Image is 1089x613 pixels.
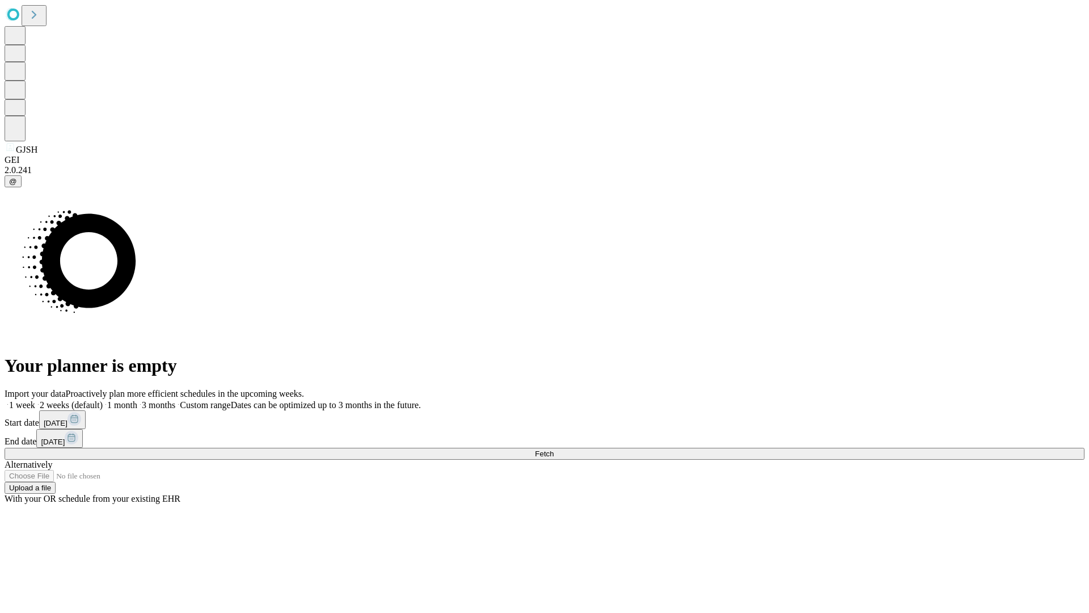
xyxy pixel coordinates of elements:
span: Alternatively [5,460,52,469]
span: 1 week [9,400,35,410]
span: 1 month [107,400,137,410]
button: @ [5,175,22,187]
span: Proactively plan more efficient schedules in the upcoming weeks. [66,389,304,398]
button: Fetch [5,448,1084,460]
h1: Your planner is empty [5,355,1084,376]
span: 2 weeks (default) [40,400,103,410]
button: Upload a file [5,482,56,494]
div: End date [5,429,1084,448]
span: Fetch [535,450,554,458]
button: [DATE] [39,410,86,429]
div: Start date [5,410,1084,429]
span: Dates can be optimized up to 3 months in the future. [231,400,421,410]
span: Import your data [5,389,66,398]
span: With your OR schedule from your existing EHR [5,494,180,503]
span: GJSH [16,145,37,154]
div: 2.0.241 [5,165,1084,175]
span: Custom range [180,400,230,410]
span: [DATE] [41,438,65,446]
div: GEI [5,155,1084,165]
span: @ [9,177,17,186]
button: [DATE] [36,429,83,448]
span: 3 months [142,400,175,410]
span: [DATE] [44,419,67,427]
